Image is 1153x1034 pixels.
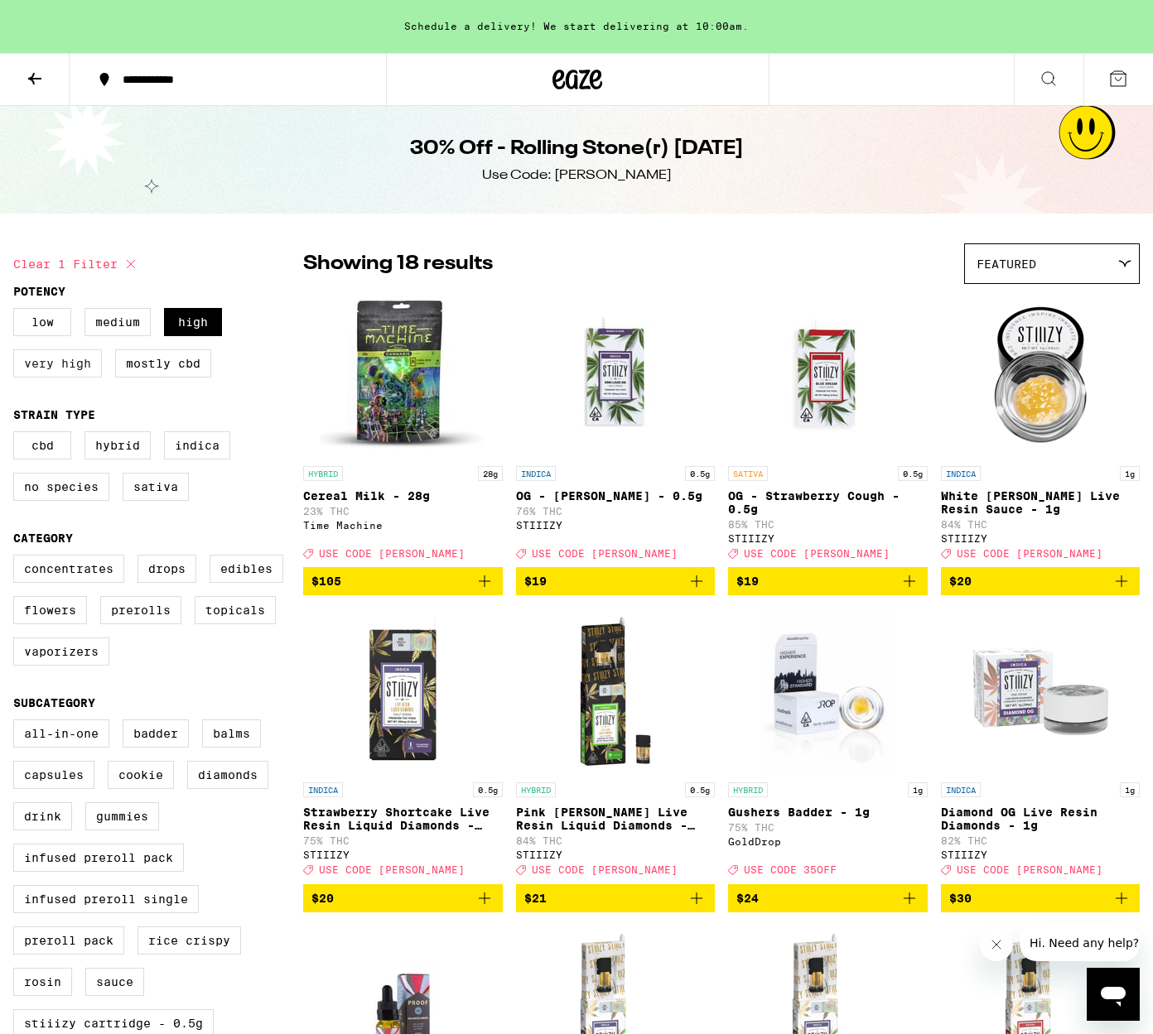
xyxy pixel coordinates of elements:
[941,608,1141,883] a: Open page for Diamond OG Live Resin Diamonds - 1g from STIIIZY
[13,531,73,545] legend: Category
[303,489,503,503] p: Cereal Milk - 28g
[516,806,716,832] p: Pink [PERSON_NAME] Live Resin Liquid Diamonds - 0.5g
[941,835,1141,846] p: 82% THC
[164,308,222,336] label: High
[303,608,503,883] a: Open page for Strawberry Shortcake Live Resin Liquid Diamonds - 0.5g from STIIIZY
[728,782,768,797] p: HYBRID
[516,608,716,883] a: Open page for Pink Runtz Live Resin Liquid Diamonds - 0.5g from STIIIZY
[941,466,981,481] p: INDICA
[685,466,715,481] p: 0.5g
[533,292,698,458] img: STIIIZY - OG - King Louis XIII - 0.5g
[85,802,159,830] label: Gummies
[908,782,928,797] p: 1g
[84,431,151,459] label: Hybrid
[100,596,181,624] label: Prerolls
[13,349,102,378] label: Very High
[164,431,230,459] label: Indica
[320,292,485,458] img: Time Machine - Cereal Milk - 28g
[303,250,493,278] p: Showing 18 results
[303,849,503,860] div: STIIIZY
[728,884,928,912] button: Add to bag
[13,596,87,624] label: Flowers
[980,928,1013,961] iframe: Close message
[478,466,503,481] p: 28g
[941,489,1141,516] p: White [PERSON_NAME] Live Resin Sauce - 1g
[516,489,716,503] p: OG - [PERSON_NAME] - 0.5g
[13,719,109,748] label: All-In-One
[516,292,716,567] a: Open page for OG - King Louis XIII - 0.5g from STIIIZY
[137,555,196,583] label: Drops
[210,555,283,583] label: Edibles
[728,489,928,516] p: OG - Strawberry Cough - 0.5g
[958,608,1123,774] img: STIIIZY - Diamond OG Live Resin Diamonds - 1g
[84,308,151,336] label: Medium
[1120,466,1140,481] p: 1g
[532,865,678,876] span: USE CODE [PERSON_NAME]
[728,608,928,883] a: Open page for Gushers Badder - 1g from GoldDrop
[736,892,759,905] span: $24
[123,719,189,748] label: Badder
[13,926,124,955] label: Preroll Pack
[949,892,972,905] span: $30
[13,696,95,709] legend: Subcategory
[744,865,837,876] span: USE CODE 35OFF
[728,822,928,833] p: 75% THC
[303,506,503,517] p: 23% THC
[1020,925,1140,961] iframe: Message from company
[516,466,556,481] p: INDICA
[473,782,503,797] p: 0.5g
[311,892,334,905] span: $20
[957,548,1102,559] span: USE CODE [PERSON_NAME]
[303,806,503,832] p: Strawberry Shortcake Live Resin Liquid Diamonds - 0.5g
[303,520,503,531] div: Time Machine
[13,243,141,285] button: Clear 1 filter
[941,884,1141,912] button: Add to bag
[941,849,1141,860] div: STIIIZY
[195,596,276,624] label: Topicals
[728,567,928,595] button: Add to bag
[728,292,928,567] a: Open page for OG - Strawberry Cough - 0.5g from STIIIZY
[941,806,1141,832] p: Diamond OG Live Resin Diamonds - 1g
[303,835,503,846] p: 75% THC
[685,782,715,797] p: 0.5g
[728,836,928,847] div: GoldDrop
[516,849,716,860] div: STIIIZY
[13,555,124,583] label: Concentrates
[760,608,896,774] img: GoldDrop - Gushers Badder - 1g
[516,782,556,797] p: HYBRID
[320,608,485,774] img: STIIIZY - Strawberry Shortcake Live Resin Liquid Diamonds - 0.5g
[728,533,928,544] div: STIIIZY
[13,408,95,421] legend: Strain Type
[524,892,547,905] span: $21
[187,761,268,789] label: Diamonds
[137,926,241,955] label: Rice Crispy
[303,884,503,912] button: Add to bag
[977,257,1036,271] span: Featured
[311,575,341,588] span: $105
[13,968,72,996] label: Rosin
[516,520,716,531] div: STIIIZY
[941,533,1141,544] div: STIIIZY
[123,473,189,501] label: Sativa
[728,519,928,530] p: 85% THC
[319,865,465,876] span: USE CODE [PERSON_NAME]
[516,567,716,595] button: Add to bag
[319,548,465,559] span: USE CODE [PERSON_NAME]
[13,844,184,872] label: Infused Preroll Pack
[1120,782,1140,797] p: 1g
[202,719,261,748] label: Balms
[13,473,109,501] label: No Species
[728,806,928,819] p: Gushers Badder - 1g
[941,292,1141,567] a: Open page for White Walker Live Resin Sauce - 1g from STIIIZY
[13,761,94,789] label: Capsules
[949,575,972,588] span: $20
[941,567,1141,595] button: Add to bag
[1087,968,1140,1021] iframe: Button to launch messaging window
[85,968,144,996] label: Sauce
[13,431,71,459] label: CBD
[958,292,1123,458] img: STIIIZY - White Walker Live Resin Sauce - 1g
[728,466,768,481] p: SATIVA
[108,761,174,789] label: Cookie
[13,308,71,336] label: Low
